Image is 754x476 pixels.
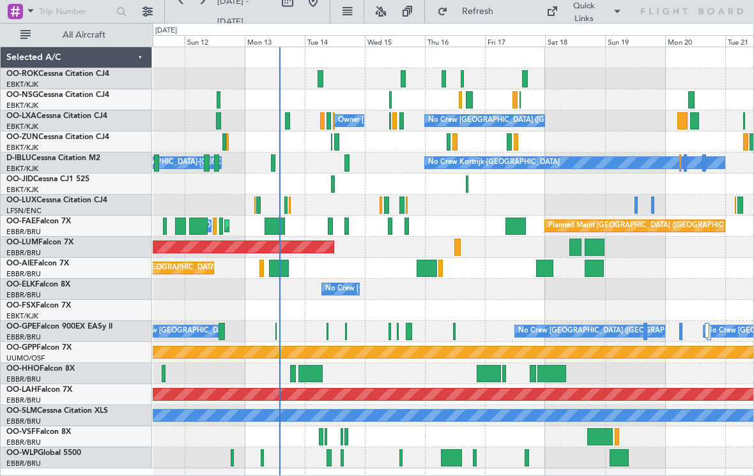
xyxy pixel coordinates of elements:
a: EBBR/BRU [6,227,41,237]
button: All Aircraft [14,25,139,45]
span: OO-VSF [6,428,36,436]
div: No Crew Kortrijk-[GEOGRAPHIC_DATA] [428,153,560,172]
a: EBKT/KJK [6,185,38,195]
a: EBBR/BRU [6,290,41,300]
a: OO-JIDCessna CJ1 525 [6,175,89,183]
a: OO-LUMFalcon 7X [6,239,73,246]
a: OO-GPPFalcon 7X [6,344,72,352]
a: EBBR/BRU [6,375,41,384]
span: OO-ELK [6,281,35,288]
button: Refresh [431,1,508,22]
a: EBBR/BRU [6,459,41,468]
a: EBBR/BRU [6,269,41,279]
a: EBKT/KJK [6,101,38,110]
a: EBKT/KJK [6,311,38,321]
div: Sat 18 [545,35,605,47]
a: OO-ZUNCessna Citation CJ4 [6,133,109,141]
div: No Crew [GEOGRAPHIC_DATA] ([GEOGRAPHIC_DATA] National) [518,322,732,341]
div: Thu 16 [425,35,485,47]
div: Sun 19 [605,35,665,47]
a: D-IBLUCessna Citation M2 [6,154,100,162]
a: OO-FAEFalcon 7X [6,218,71,225]
div: Owner [GEOGRAPHIC_DATA]-[GEOGRAPHIC_DATA] [338,111,511,130]
div: Planned Maint [GEOGRAPHIC_DATA] ([GEOGRAPHIC_DATA]) [95,258,296,278]
div: No Crew [GEOGRAPHIC_DATA] ([GEOGRAPHIC_DATA] National) [325,279,539,299]
span: OO-WLP [6,449,38,457]
div: Tue 14 [305,35,365,47]
a: OO-SLMCessna Citation XLS [6,407,108,415]
span: OO-NSG [6,91,38,99]
a: EBKT/KJK [6,164,38,174]
div: Wed 15 [365,35,425,47]
span: Refresh [450,7,504,16]
a: EBBR/BRU [6,248,41,258]
div: [DATE] [155,26,177,36]
a: EBKT/KJK [6,80,38,89]
a: EBBR/BRU [6,438,41,447]
a: EBKT/KJK [6,122,38,131]
a: UUMO/OSF [6,353,45,363]
div: Fri 17 [485,35,545,47]
span: OO-AIE [6,260,34,267]
a: OO-FSXFalcon 7X [6,302,71,309]
span: OO-LXA [6,112,36,120]
div: Mon 20 [665,35,725,47]
span: OO-GPE [6,323,36,331]
span: OO-GPP [6,344,36,352]
span: OO-FAE [6,218,36,225]
span: OO-JID [6,175,33,183]
a: OO-ROKCessna Citation CJ4 [6,70,109,78]
a: OO-NSGCessna Citation CJ4 [6,91,109,99]
input: Trip Number [39,2,112,21]
a: OO-HHOFalcon 8X [6,365,75,373]
span: OO-ZUN [6,133,38,141]
div: Mon 13 [245,35,305,47]
a: OO-AIEFalcon 7X [6,260,69,267]
a: OO-GPEFalcon 900EX EASy II [6,323,112,331]
a: OO-VSFFalcon 8X [6,428,71,436]
a: LFSN/ENC [6,206,42,216]
a: OO-ELKFalcon 8X [6,281,70,288]
div: No Crew [GEOGRAPHIC_DATA] ([GEOGRAPHIC_DATA] National) [428,111,642,130]
a: OO-WLPGlobal 5500 [6,449,81,457]
a: EBBR/BRU [6,332,41,342]
a: EBBR/BRU [6,396,41,405]
span: OO-LAH [6,386,37,394]
a: OO-LXACessna Citation CJ4 [6,112,107,120]
div: Planned Maint Melsbroek Air Base [228,216,340,235]
span: OO-LUX [6,197,36,204]
span: OO-HHO [6,365,40,373]
div: Sun 12 [185,35,245,47]
span: OO-SLM [6,407,37,415]
span: All Aircraft [33,31,135,40]
a: EBBR/BRU [6,417,41,426]
span: OO-LUM [6,239,38,246]
div: Sat 11 [125,35,185,47]
div: Owner [GEOGRAPHIC_DATA]-[GEOGRAPHIC_DATA] [100,153,273,172]
a: OO-LUXCessna Citation CJ4 [6,197,107,204]
a: EBKT/KJK [6,143,38,152]
span: OO-FSX [6,302,36,309]
span: OO-ROK [6,70,38,78]
a: OO-LAHFalcon 7X [6,386,72,394]
button: Quick Links [540,1,628,22]
span: D-IBLU [6,154,31,162]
